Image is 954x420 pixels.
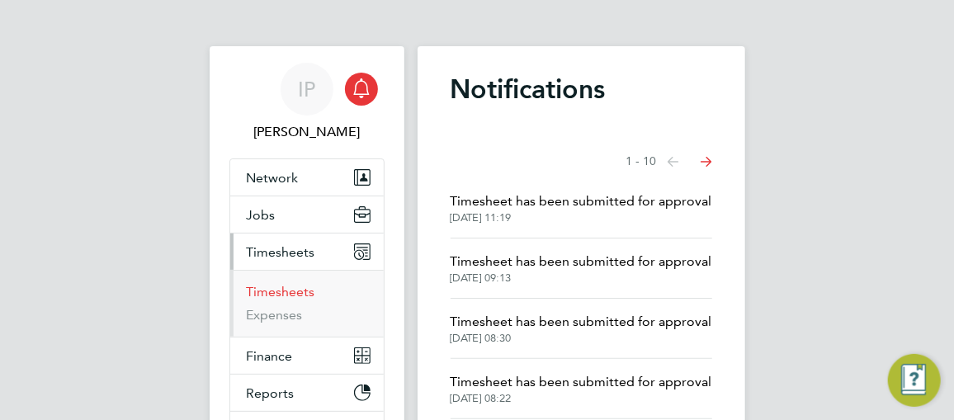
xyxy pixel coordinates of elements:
[451,252,712,285] a: Timesheet has been submitted for approval[DATE] 09:13
[451,191,712,211] span: Timesheet has been submitted for approval
[229,122,385,142] span: Inga Padrieziene
[451,271,712,285] span: [DATE] 09:13
[247,207,276,223] span: Jobs
[451,332,712,345] span: [DATE] 08:30
[230,270,384,337] div: Timesheets
[230,196,384,233] button: Jobs
[888,354,941,407] button: Engage Resource Center
[247,284,315,300] a: Timesheets
[247,244,315,260] span: Timesheets
[247,307,303,323] a: Expenses
[230,159,384,196] button: Network
[451,312,712,345] a: Timesheet has been submitted for approval[DATE] 08:30
[247,348,293,364] span: Finance
[298,78,315,100] span: IP
[626,153,657,170] span: 1 - 10
[451,392,712,405] span: [DATE] 08:22
[451,312,712,332] span: Timesheet has been submitted for approval
[230,375,384,411] button: Reports
[451,211,712,224] span: [DATE] 11:19
[247,385,295,401] span: Reports
[230,234,384,270] button: Timesheets
[451,73,712,106] h1: Notifications
[229,63,385,142] a: IP[PERSON_NAME]
[626,145,712,178] nav: Select page of notifications list
[230,337,384,374] button: Finance
[247,170,299,186] span: Network
[451,252,712,271] span: Timesheet has been submitted for approval
[451,372,712,405] a: Timesheet has been submitted for approval[DATE] 08:22
[451,191,712,224] a: Timesheet has been submitted for approval[DATE] 11:19
[451,372,712,392] span: Timesheet has been submitted for approval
